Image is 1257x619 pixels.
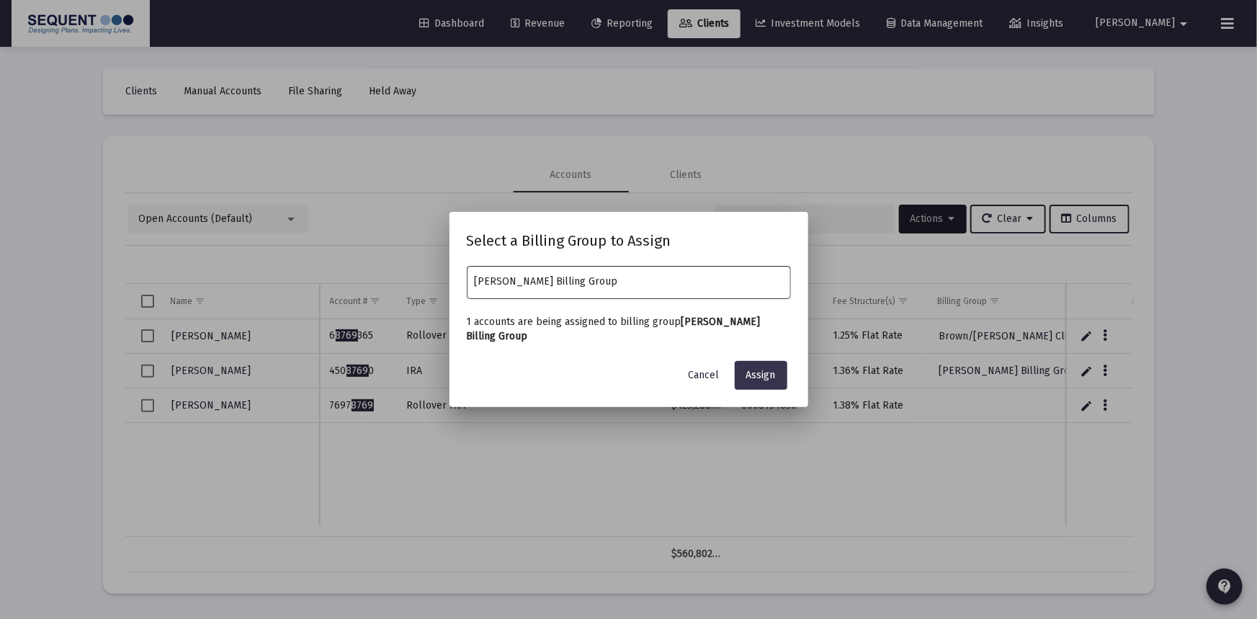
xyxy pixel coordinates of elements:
p: 1 accounts are being assigned to billing group [467,315,791,344]
button: Assign [735,361,787,390]
input: Select a billing group [474,276,783,288]
span: Cancel [689,369,720,381]
h2: Select a Billing Group to Assign [467,229,791,252]
span: Assign [746,369,776,381]
button: Cancel [677,361,731,390]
